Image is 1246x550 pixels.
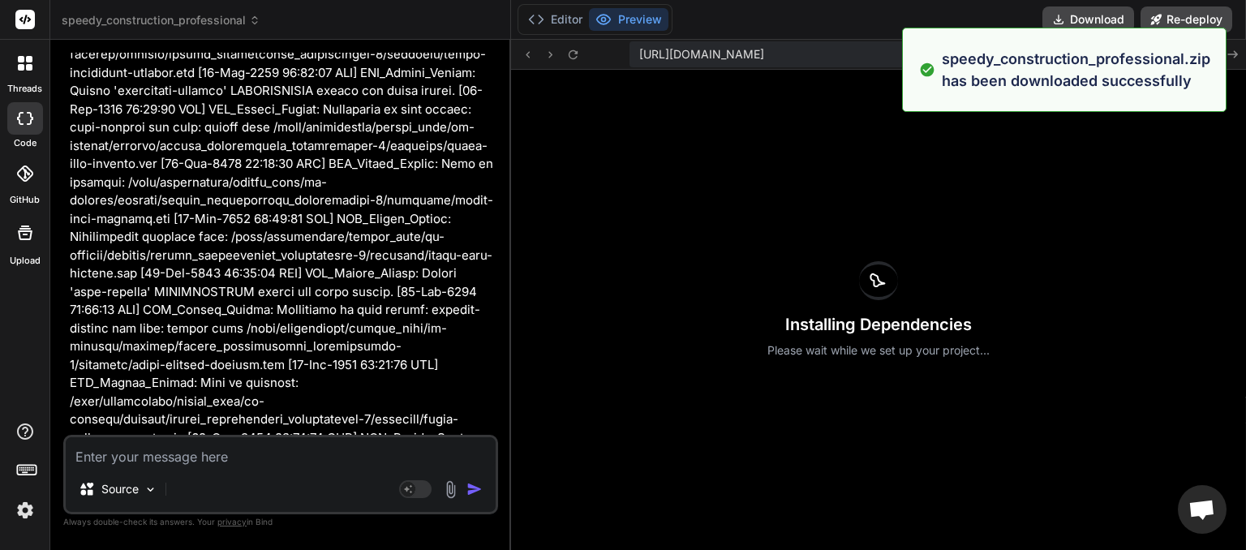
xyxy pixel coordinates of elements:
[10,254,41,268] label: Upload
[441,480,460,499] img: attachment
[942,48,1216,92] p: speedy_construction_professional.zip has been downloaded successfully
[11,496,39,524] img: settings
[144,483,157,496] img: Pick Models
[1042,6,1134,32] button: Download
[7,82,42,96] label: threads
[767,342,990,359] p: Please wait while we set up your project...
[1141,6,1232,32] button: Re-deploy
[217,517,247,526] span: privacy
[919,48,935,92] img: alert
[101,481,139,497] p: Source
[589,8,668,31] button: Preview
[767,313,990,336] h3: Installing Dependencies
[466,481,483,497] img: icon
[10,193,40,207] label: GitHub
[62,12,260,28] span: speedy_construction_professional
[1178,485,1227,534] a: Open chat
[63,514,498,530] p: Always double-check its answers. Your in Bind
[522,8,589,31] button: Editor
[14,136,37,150] label: code
[639,46,764,62] span: [URL][DOMAIN_NAME]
